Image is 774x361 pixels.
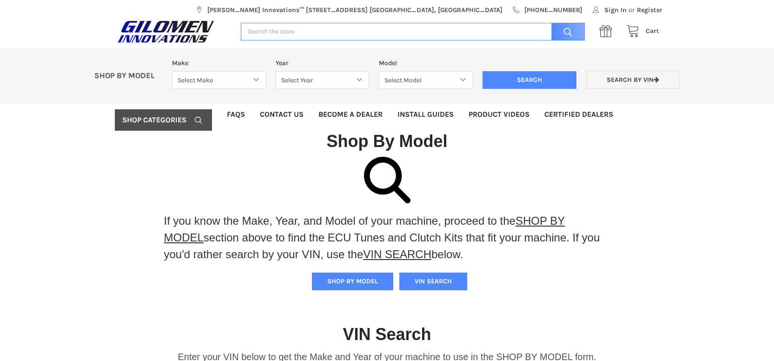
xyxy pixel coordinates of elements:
[241,23,584,41] input: Search the store
[622,26,659,37] a: Cart
[115,131,659,152] h1: Shop By Model
[219,104,252,125] a: FAQs
[461,104,537,125] a: Product Videos
[379,58,473,68] label: Model
[399,273,467,290] button: VIN SEARCH
[343,324,431,345] h1: VIN Search
[252,104,311,125] a: Contact Us
[164,213,610,263] p: If you know the Make, Year, and Model of your machine, proceed to the section above to find the E...
[311,104,390,125] a: Become a Dealer
[115,109,212,131] a: Shop Categories
[586,71,680,89] a: Search by VIN
[363,248,431,261] a: VIN SEARCH
[537,104,621,125] a: Certified Dealers
[547,23,585,41] input: Search
[207,5,503,15] span: [PERSON_NAME] Innovations™ [STREET_ADDRESS] [GEOGRAPHIC_DATA], [GEOGRAPHIC_DATA]
[89,71,167,81] p: SHOP BY MODEL
[646,27,659,35] span: Cart
[115,20,217,43] img: GILOMEN INNOVATIONS
[524,5,582,15] span: [PHONE_NUMBER]
[164,214,565,244] a: SHOP BY MODEL
[604,5,627,15] span: Sign In
[276,58,370,68] label: Year
[115,20,231,43] a: GILOMEN INNOVATIONS
[312,273,393,290] button: SHOP BY MODEL
[390,104,461,125] a: Install Guides
[483,71,576,89] input: Search
[172,58,266,68] label: Make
